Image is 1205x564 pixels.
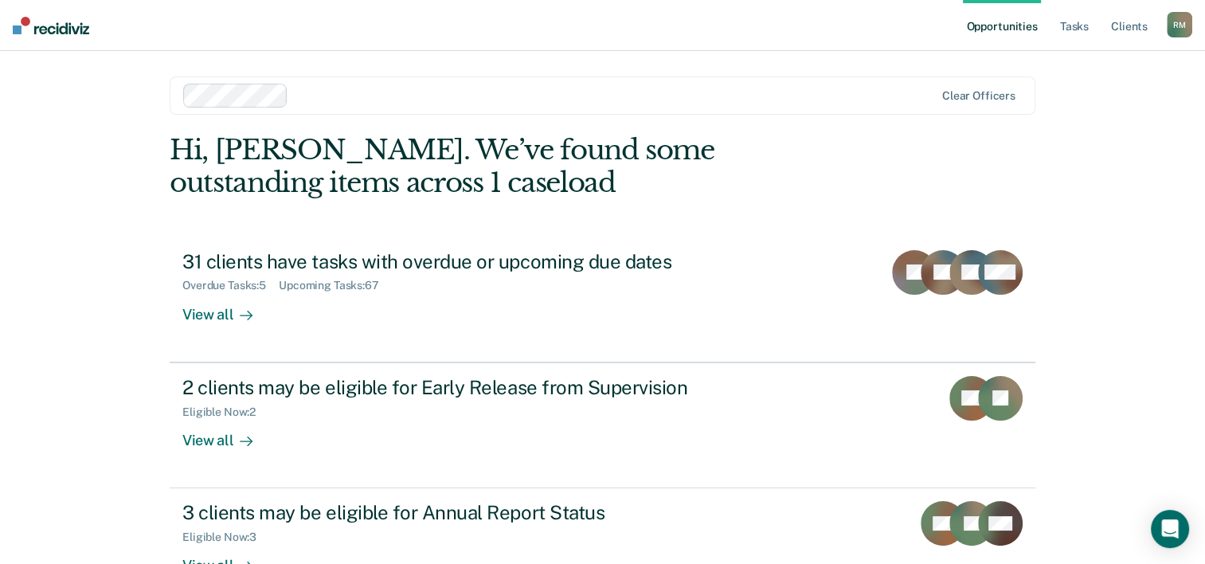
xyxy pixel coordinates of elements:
div: View all [182,292,272,323]
div: Upcoming Tasks : 67 [279,279,392,292]
div: Eligible Now : 2 [182,405,268,419]
a: 2 clients may be eligible for Early Release from SupervisionEligible Now:2View all [170,362,1035,488]
div: Hi, [PERSON_NAME]. We’ve found some outstanding items across 1 caseload [170,134,862,199]
div: Overdue Tasks : 5 [182,279,279,292]
a: 31 clients have tasks with overdue or upcoming due datesOverdue Tasks:5Upcoming Tasks:67View all [170,237,1035,362]
div: Eligible Now : 3 [182,531,269,544]
div: 2 clients may be eligible for Early Release from Supervision [182,376,741,399]
img: Recidiviz [13,17,89,34]
div: View all [182,418,272,449]
button: RM [1167,12,1192,37]
div: Clear officers [942,89,1015,103]
div: Open Intercom Messenger [1151,510,1189,548]
div: 31 clients have tasks with overdue or upcoming due dates [182,250,741,273]
div: 3 clients may be eligible for Annual Report Status [182,501,741,524]
div: R M [1167,12,1192,37]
